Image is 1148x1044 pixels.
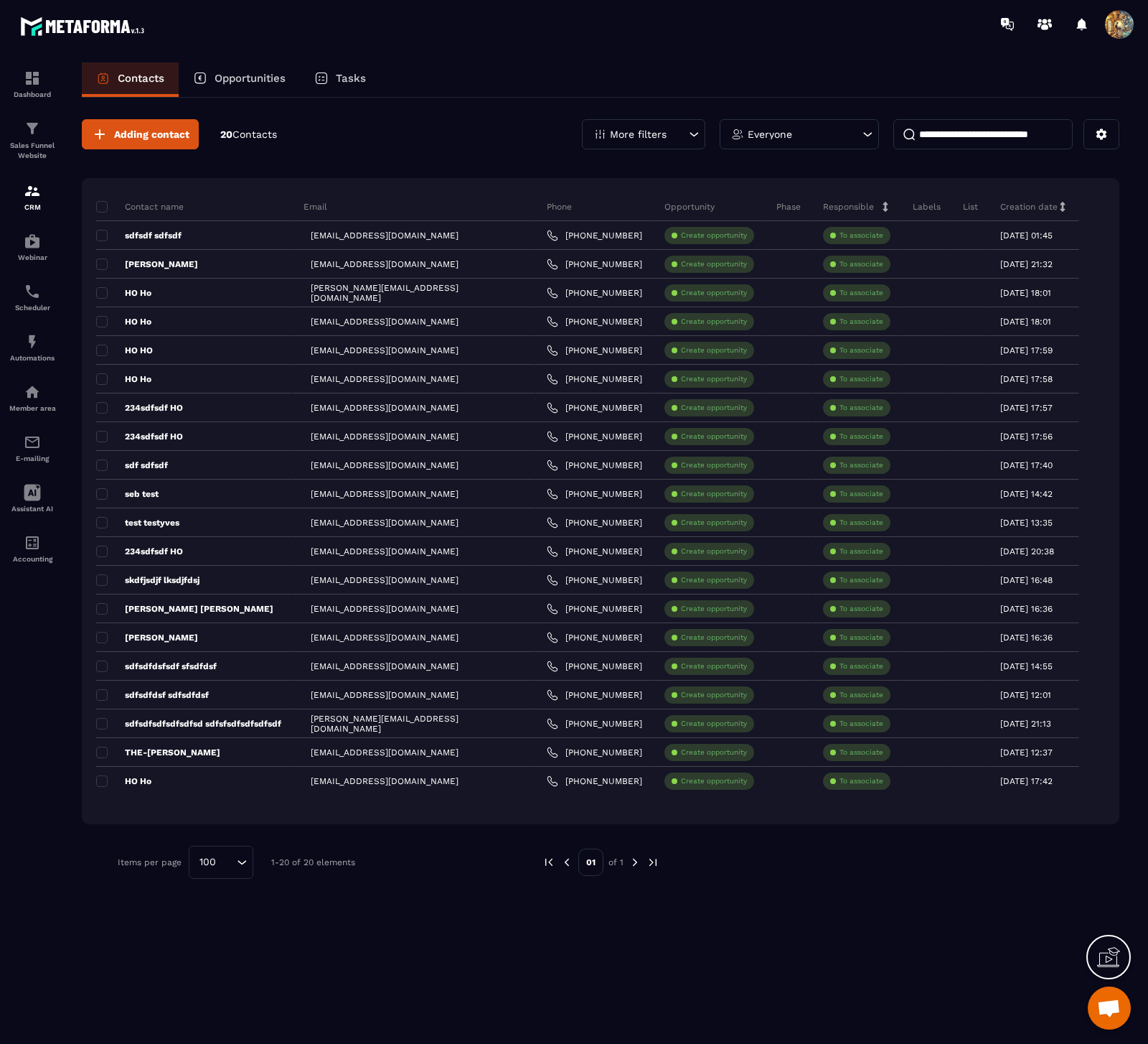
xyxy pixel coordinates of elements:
p: To associate [839,460,883,470]
img: automations [24,333,41,350]
p: Everyone [748,129,792,139]
p: [DATE] 12:01 [1000,690,1051,700]
p: HO Ho [96,775,151,787]
p: sdfsdfdsfsdf sfsdfdsf [96,661,217,672]
p: To associate [839,690,883,700]
p: [DATE] 17:56 [1000,432,1053,442]
p: Webinar [4,253,61,261]
p: sdfsdfdsf sdfsdfdsf [96,689,209,701]
a: Opportunities [179,62,300,97]
p: [DATE] 01:45 [1000,230,1053,241]
p: E-mailing [4,455,61,462]
p: Create opportunity [681,259,747,269]
p: To associate [839,575,883,585]
button: Adding contact [82,119,199,149]
p: sdfsdfsdfsdfsdfsd sdfsfsdfsdfsdfsdf [96,718,281,730]
p: To associate [839,661,883,671]
p: [DATE] 17:59 [1000,345,1053,355]
p: To associate [839,518,883,528]
p: skdfjsdjf lksdjfdsj [96,574,199,586]
p: [DATE] 20:38 [1000,546,1054,556]
img: scheduler [24,283,41,300]
input: Search for option [221,854,233,870]
p: Create opportunity [681,518,747,528]
img: next [629,856,641,869]
img: accountant [24,534,41,551]
p: [DATE] 21:32 [1000,259,1053,269]
p: HO Ho [96,316,151,327]
p: [DATE] 16:36 [1000,604,1053,614]
span: Adding contact [114,127,189,141]
p: Create opportunity [681,575,747,585]
p: To associate [839,259,883,269]
a: [PHONE_NUMBER] [547,632,642,643]
a: emailemailE-mailing [4,423,61,473]
a: [PHONE_NUMBER] [547,488,642,500]
p: Create opportunity [681,288,747,298]
p: 20 [220,128,277,141]
p: [DATE] 12:37 [1000,747,1053,758]
p: Create opportunity [681,432,747,442]
p: seb test [96,488,159,500]
p: To associate [839,776,883,786]
p: [DATE] 14:42 [1000,489,1053,499]
p: List [963,201,978,213]
p: To associate [839,633,883,643]
p: HO Ho [96,373,151,385]
p: [DATE] 18:01 [1000,288,1051,298]
p: Assistant AI [4,505,61,513]
p: [DATE] 17:42 [1000,776,1053,786]
p: Create opportunity [681,546,747,556]
a: [PHONE_NUMBER] [547,287,642,299]
p: To associate [839,546,883,556]
p: Create opportunity [681,317,747,327]
a: [PHONE_NUMBER] [547,230,642,241]
img: logo [20,13,149,39]
span: 100 [194,854,221,870]
p: Create opportunity [681,747,747,758]
p: Create opportunity [681,661,747,671]
p: Create opportunity [681,604,747,614]
p: Labels [913,201,941,213]
p: [PERSON_NAME] [96,258,198,270]
div: Search for option [189,846,253,879]
a: automationsautomationsAutomations [4,322,61,373]
a: [PHONE_NUMBER] [547,402,642,414]
a: [PHONE_NUMBER] [547,689,642,701]
p: To associate [839,345,883,355]
p: HO HO [96,345,153,356]
p: To associate [839,432,883,442]
a: [PHONE_NUMBER] [547,574,642,586]
p: Dashboard [4,90,61,98]
p: To associate [839,604,883,614]
a: Tasks [300,62,380,97]
p: [PERSON_NAME] [96,632,198,643]
p: Responsible [823,201,874,213]
img: formation [24,70,41,87]
a: automationsautomationsMember area [4,373,61,423]
a: [PHONE_NUMBER] [547,747,642,758]
img: next [646,856,659,869]
p: 234sdfsdf HO [96,431,183,442]
p: To associate [839,288,883,298]
p: of 1 [608,857,624,868]
a: [PHONE_NUMBER] [547,373,642,385]
p: Create opportunity [681,776,747,786]
p: Create opportunity [681,230,747,241]
a: [PHONE_NUMBER] [547,345,642,356]
p: HO Ho [96,287,151,299]
a: [PHONE_NUMBER] [547,316,642,327]
a: schedulerschedulerScheduler [4,272,61,322]
p: [PERSON_NAME] [PERSON_NAME] [96,603,273,615]
p: sdf sdfsdf [96,460,168,471]
a: [PHONE_NUMBER] [547,258,642,270]
img: prev [560,856,573,869]
img: email [24,434,41,451]
p: To associate [839,747,883,758]
p: Creation date [1000,201,1058,213]
a: [PHONE_NUMBER] [547,431,642,442]
p: 234sdfsdf HO [96,546,183,557]
a: formationformationSales Funnel Website [4,109,61,172]
p: Member area [4,404,61,412]
a: Assistant AI [4,473,61,523]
